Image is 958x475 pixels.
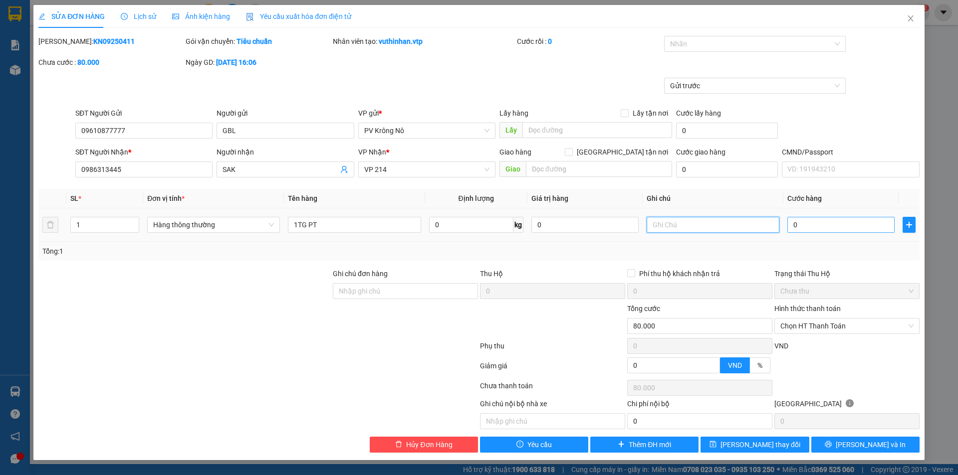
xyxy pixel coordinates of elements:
input: Ghi chú đơn hàng [333,283,478,299]
b: 80.000 [77,58,99,66]
b: [DATE] 16:06 [216,58,256,66]
span: Ảnh kiện hàng [172,12,230,20]
span: Nơi gửi: [10,69,20,84]
label: Ghi chú đơn hàng [333,270,388,278]
b: 0 [548,37,552,45]
span: printer [825,441,832,449]
b: KN09250411 [93,37,135,45]
img: icon [246,13,254,21]
span: Thu Hộ [480,270,503,278]
input: VD: Bàn, Ghế [288,217,421,233]
span: Yêu cầu xuất hóa đơn điện tử [246,12,351,20]
span: [PERSON_NAME] thay đổi [720,439,800,450]
div: CMND/Passport [782,147,919,158]
span: PV Krông Nô [34,70,62,75]
th: Ghi chú [643,189,783,208]
span: Đơn vị tính [147,194,185,202]
button: exclamation-circleYêu cầu [480,437,588,453]
span: exclamation-circle [516,441,523,449]
span: Lấy [499,122,522,138]
span: kg [513,217,523,233]
span: Yêu cầu [527,439,552,450]
div: Tổng: 1 [42,246,370,257]
span: [GEOGRAPHIC_DATA] tận nơi [573,147,672,158]
span: Phí thu hộ khách nhận trả [635,268,724,279]
span: Lấy tận nơi [629,108,672,119]
label: Cước lấy hàng [676,109,721,117]
span: SỬA ĐƠN HÀNG [38,12,105,20]
span: Giá trị hàng [531,194,568,202]
span: Lấy hàng [499,109,528,117]
div: [GEOGRAPHIC_DATA] [774,398,920,413]
span: Gửi trước [670,78,840,93]
span: Giao hàng [499,148,531,156]
div: Chưa thanh toán [479,380,626,398]
span: 16:06:17 [DATE] [95,45,141,52]
input: Ghi Chú [647,217,779,233]
span: Nơi nhận: [76,69,92,84]
span: picture [172,13,179,20]
input: Cước lấy hàng [676,123,778,139]
div: SĐT Người Gửi [75,108,213,119]
button: deleteHủy Đơn Hàng [370,437,478,453]
span: VND [774,342,788,350]
label: Hình thức thanh toán [774,305,841,313]
div: Ngày GD: [186,57,331,68]
div: VP gửi [358,108,495,119]
div: Ghi chú nội bộ nhà xe [480,398,625,413]
b: Tiêu chuẩn [237,37,272,45]
div: Trạng thái Thu Hộ [774,268,920,279]
div: Chi phí nội bộ [627,398,772,413]
span: Chọn HT Thanh Toán [780,318,914,333]
input: Dọc đường [526,161,672,177]
input: Dọc đường [522,122,672,138]
span: close [907,14,915,22]
div: Gói vận chuyển: [186,36,331,47]
span: SL [70,194,78,202]
span: edit [38,13,45,20]
span: Lịch sử [121,12,156,20]
input: Nhập ghi chú [480,413,625,429]
button: Close [897,5,925,33]
span: VND [728,361,742,369]
span: Tổng cước [627,305,660,313]
span: save [710,441,717,449]
span: VP 214 [364,162,489,177]
span: plus [903,221,915,229]
div: Người gửi [217,108,354,119]
div: Chưa cước : [38,57,184,68]
span: info-circle [846,399,854,407]
span: delete [395,441,402,449]
span: Hàng thông thường [153,217,274,232]
span: Định lượng [459,194,494,202]
div: SĐT Người Nhận [75,147,213,158]
div: Người nhận [217,147,354,158]
button: plusThêm ĐH mới [590,437,699,453]
span: Tên hàng [288,194,317,202]
span: [PERSON_NAME] và In [836,439,906,450]
span: Cước hàng [787,194,822,202]
button: save[PERSON_NAME] thay đổi [701,437,809,453]
div: Nhân viên tạo: [333,36,515,47]
span: Giao [499,161,526,177]
b: vuthinhan.vtp [379,37,423,45]
button: plus [903,217,916,233]
span: Hủy Đơn Hàng [406,439,452,450]
span: KN09250411 [100,37,141,45]
span: PV Krông Nô [364,123,489,138]
strong: BIÊN NHẬN GỬI HÀNG HOÁ [34,60,116,67]
img: logo [10,22,23,47]
label: Cước giao hàng [676,148,725,156]
button: printer[PERSON_NAME] và In [811,437,920,453]
div: [PERSON_NAME]: [38,36,184,47]
span: user-add [340,165,348,173]
span: plus [618,441,625,449]
div: Phụ thu [479,340,626,358]
div: Giảm giá [479,360,626,378]
input: Cước giao hàng [676,161,778,177]
strong: CÔNG TY TNHH [GEOGRAPHIC_DATA] 214 QL13 - P.26 - Q.BÌNH THẠNH - TP HCM 1900888606 [26,16,81,53]
span: Chưa thu [780,284,914,299]
button: delete [42,217,58,233]
div: Cước rồi : [517,36,662,47]
span: VP Nhận [358,148,386,156]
